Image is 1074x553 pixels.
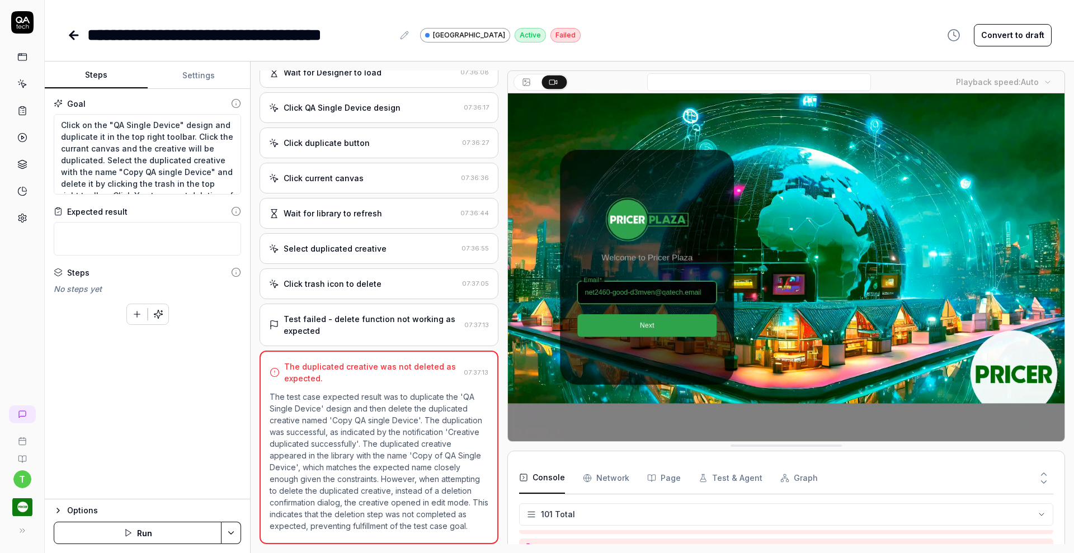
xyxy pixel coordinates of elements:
time: 07:36:44 [460,209,489,217]
button: Graph [780,462,818,494]
button: Network [583,462,629,494]
div: Test failed - delete function not working as expected [284,313,460,337]
div: Expected result [67,206,128,218]
time: 07:36:36 [461,174,489,182]
button: Page [647,462,681,494]
time: 07:36:27 [462,139,489,146]
div: Playback speed: [956,76,1039,88]
a: Book a call with us [4,428,40,446]
div: Click duplicate button [284,137,370,149]
button: Console [519,462,565,494]
button: Steps [45,62,148,89]
div: Goal [67,98,86,110]
button: Test & Agent [699,462,762,494]
div: Wait for Designer to load [284,67,381,78]
button: Convert to draft [974,24,1052,46]
time: 07:37:13 [464,321,489,329]
a: New conversation [9,405,36,423]
button: 243-3d5fb5d6e701a348.js [964,543,1049,552]
p: The test case expected result was to duplicate the 'QA Single Device' design and then delete the ... [270,391,488,532]
a: Documentation [4,446,40,464]
pre: Error loading system font DejaVu Sans Bold Oblique: [537,543,1049,552]
div: Click trash icon to delete [284,278,381,290]
div: Click current canvas [284,172,364,184]
time: 07:36:08 [460,68,489,76]
time: 07:36:55 [461,244,489,252]
button: Settings [148,62,251,89]
button: t [13,470,31,488]
div: No steps yet [54,283,241,295]
time: 07:37:05 [462,280,489,287]
div: Active [515,28,546,42]
div: Options [67,504,241,517]
button: Pricer.com Logo [4,488,40,519]
div: Steps [67,267,89,278]
button: View version history [940,24,967,46]
time: 07:37:13 [464,368,488,376]
button: Options [54,504,241,517]
span: [GEOGRAPHIC_DATA] [433,30,505,40]
div: The duplicated creative was not deleted as expected. [284,361,459,384]
div: Wait for library to refresh [284,207,382,219]
div: Failed [550,28,581,42]
time: 07:36:17 [464,103,489,111]
div: Select duplicated creative [284,243,387,254]
a: [GEOGRAPHIC_DATA] [420,27,510,42]
img: Pricer.com Logo [12,497,32,517]
button: Run [54,522,222,544]
div: Click QA Single Device design [284,102,401,114]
